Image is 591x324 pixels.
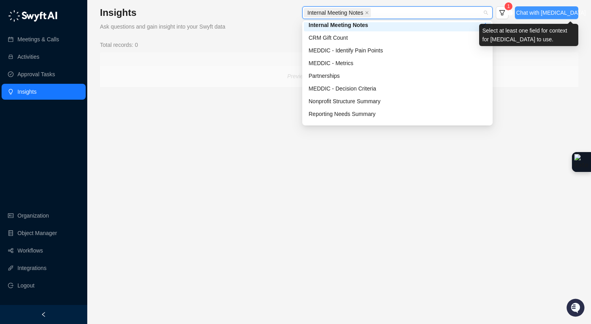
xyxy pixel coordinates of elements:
[304,69,491,82] div: Partnerships
[365,11,369,15] span: close
[309,97,486,106] div: Nonprofit Structure Summary
[481,22,486,28] span: check
[307,8,363,17] span: Internal Meeting Notes
[27,80,100,86] div: We're available if you need us!
[17,31,59,47] a: Meetings & Calls
[5,108,33,122] a: 📚Docs
[17,49,39,65] a: Activities
[309,110,486,118] div: Reporting Needs Summary
[27,72,130,80] div: Start new chat
[8,72,22,86] img: 5124521997842_fc6d7dfcefe973c2e489_88.png
[135,74,144,84] button: Start new chat
[309,71,486,80] div: Partnerships
[505,2,512,10] sup: 1
[56,130,96,137] a: Powered byPylon
[33,108,64,122] a: 📶Status
[44,111,61,119] span: Status
[309,122,486,131] div: CRM Record Count
[17,84,36,100] a: Insights
[17,208,49,224] a: Organization
[309,84,486,93] div: MEDDIC - Decision Criteria
[309,59,486,67] div: MEDDIC - Metrics
[8,44,144,57] h2: How can we help?
[304,82,491,95] div: MEDDIC - Decision Criteria
[304,95,491,108] div: Nonprofit Structure Summary
[515,6,578,19] button: Chat with [MEDICAL_DATA]
[17,260,46,276] a: Integrations
[100,40,138,49] span: Total records: 0
[8,8,24,24] img: Swyft AI
[100,6,225,19] h3: Insights
[16,111,29,119] span: Docs
[516,8,585,17] span: Chat with [MEDICAL_DATA]
[17,243,43,258] a: Workflows
[8,283,13,288] span: logout
[41,312,46,317] span: left
[17,278,35,293] span: Logout
[574,154,589,170] img: Extension Icon
[566,298,587,319] iframe: Open customer support
[304,8,371,17] span: Internal Meeting Notes
[17,225,57,241] a: Object Manager
[304,57,491,69] div: MEDDIC - Metrics
[8,32,144,44] p: Welcome 👋
[309,33,486,42] div: CRM Gift Count
[36,112,42,118] div: 📶
[79,131,96,137] span: Pylon
[479,24,578,46] div: Select at least one field for context for [MEDICAL_DATA] to use.
[304,31,491,44] div: CRM Gift Count
[100,23,225,30] span: Ask questions and gain insight into your Swyft data
[304,44,491,57] div: MEDDIC - Identify Pain Points
[8,112,14,118] div: 📚
[309,46,486,55] div: MEDDIC - Identify Pain Points
[304,19,491,31] div: Internal Meeting Notes
[499,10,505,16] span: filter
[304,120,491,133] div: CRM Record Count
[507,4,510,9] span: 1
[8,10,58,22] img: logo-05li4sbe.png
[304,108,491,120] div: Reporting Needs Summary
[17,66,55,82] a: Approval Tasks
[309,21,481,29] div: Internal Meeting Notes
